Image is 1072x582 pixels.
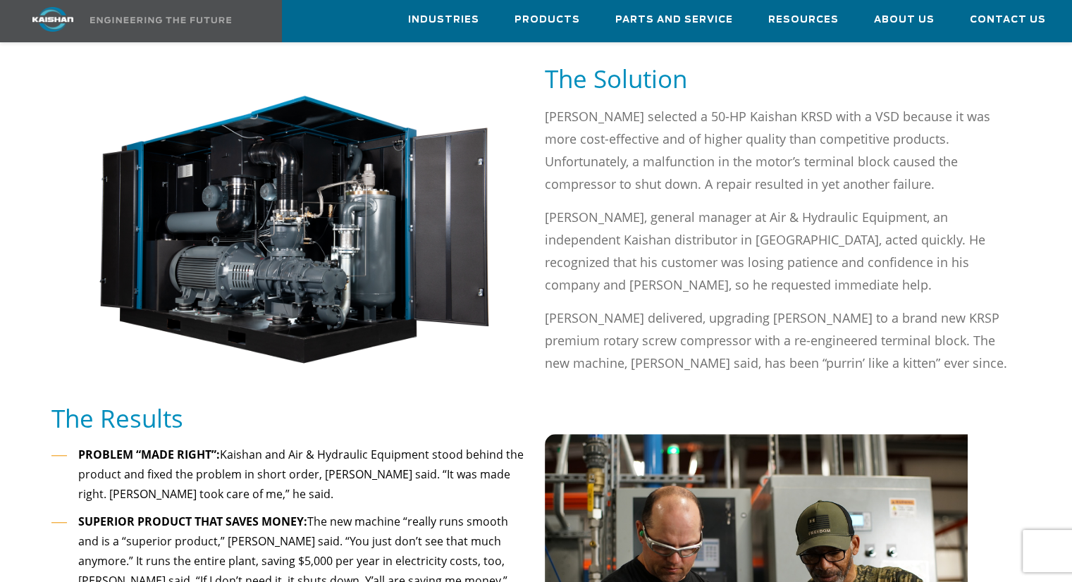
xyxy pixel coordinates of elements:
[970,12,1046,28] span: Contact Us
[545,105,1021,195] p: [PERSON_NAME] selected a 50-HP Kaishan KRSD with a VSD because it was more cost-effective and of ...
[79,94,500,374] img: KRSP-150 Open Angle
[408,1,479,39] a: Industries
[408,12,479,28] span: Industries
[90,17,231,23] img: Engineering the future
[768,1,839,39] a: Resources
[768,12,839,28] span: Resources
[51,445,528,504] li: Kaishan and Air & Hydraulic Equipment stood behind the product and fixed the problem in short ord...
[515,12,580,28] span: Products
[78,447,220,462] strong: PROBLEM “MADE RIGHT”:
[545,206,1021,296] p: [PERSON_NAME], general manager at Air & Hydraulic Equipment, an independent Kaishan distributor i...
[874,1,935,39] a: About Us
[545,63,1021,94] h5: The Solution
[970,1,1046,39] a: Contact Us
[545,307,1021,374] p: [PERSON_NAME] delivered, upgrading [PERSON_NAME] to a brand new KRSP premium rotary screw compres...
[51,402,528,434] h5: The Results
[615,1,733,39] a: Parts and Service
[874,12,935,28] span: About Us
[515,1,580,39] a: Products
[78,514,307,529] strong: SUPERIOR PRODUCT THAT SAVES MONEY:
[615,12,733,28] span: Parts and Service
